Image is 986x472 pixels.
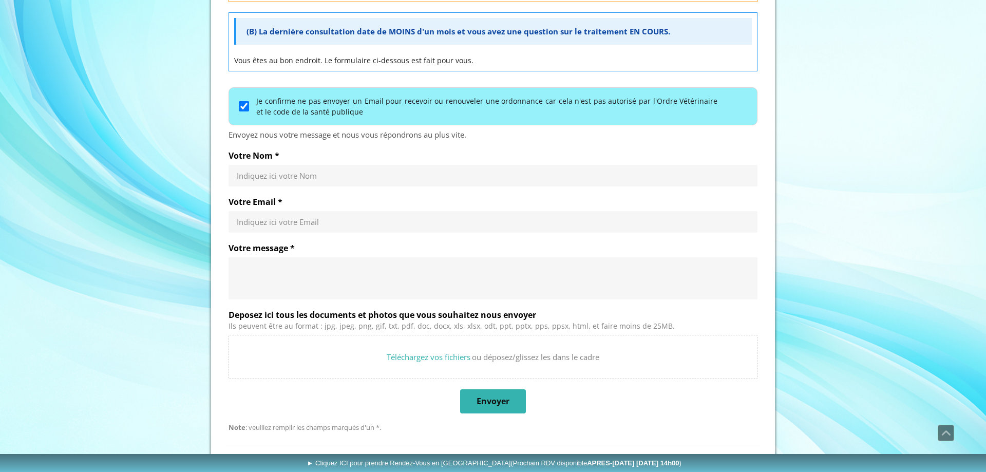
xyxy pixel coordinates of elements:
div: : veuillez remplir les champs marqués d'un *. [229,424,757,432]
a: Défiler vers le haut [938,425,954,441]
span: Envoyer [477,396,509,407]
span: ► Cliquez ICI pour prendre Rendez-Vous en [GEOGRAPHIC_DATA] [307,459,681,467]
span: (Prochain RDV disponible ) [510,459,681,467]
p: Vous êtes au bon endroit. Le formulaire ci-dessous est fait pour vous. [234,55,752,66]
input: Votre Email * [237,217,749,227]
div: Ils peuvent être au format : jpg, jpeg, png, gif, txt, pdf, doc, docx, xls, xlsx, odt, ppt, pptx,... [229,322,757,331]
label: Votre Nom * [229,150,757,161]
span: (B) La dernière consultation date de MOINS d'un mois et vous avez une question sur le traitement ... [246,26,670,36]
label: Deposez ici tous les documents et photos que vous souhaitez nous envoyer [229,310,757,320]
strong: Note [229,423,245,432]
input: Votre Nom * [237,171,749,181]
label: Votre Email * [229,197,757,207]
label: Je confirme ne pas envoyer un Email pour recevoir ou renouveler une ordonnance car cela n'est pas... [256,96,717,117]
b: APRES-[DATE] [DATE] 14h00 [587,459,679,467]
label: Votre message * [229,243,757,253]
span: Défiler vers le haut [938,425,954,441]
div: Envoyez nous votre message et nous vous répondrons au plus vite. [229,129,757,140]
button: Envoyer [460,389,526,413]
